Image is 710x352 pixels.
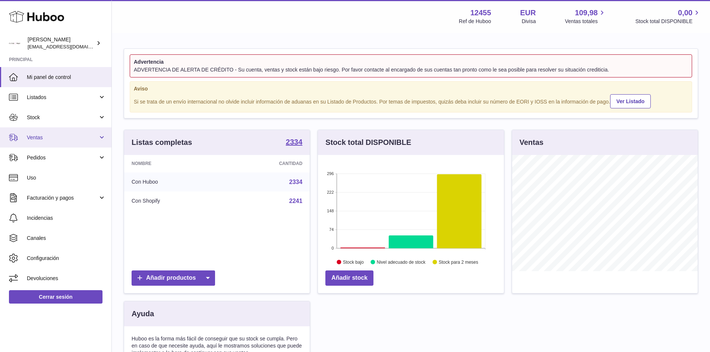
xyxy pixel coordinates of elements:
text: 296 [327,172,334,176]
div: ADVERTENCIA DE ALERTA DE CRÉDITO - Su cuenta, ventas y stock están bajo riesgo. Por favor contact... [134,66,688,73]
span: Facturación y pagos [27,194,98,202]
strong: Aviso [134,85,688,92]
div: [PERSON_NAME] [28,36,95,50]
strong: EUR [520,8,536,18]
th: Nombre [124,155,223,172]
img: pedidos@glowrias.com [9,38,20,49]
text: Stock bajo [343,260,364,265]
span: Stock [27,114,98,121]
a: Añadir productos [132,270,215,286]
span: Ventas [27,134,98,141]
a: 109,98 Ventas totales [565,8,606,25]
h3: Stock total DISPONIBLE [325,137,411,148]
span: Configuración [27,255,106,262]
text: 0 [332,246,334,251]
span: Devoluciones [27,275,106,282]
a: 2334 [286,138,303,147]
span: Canales [27,235,106,242]
text: 74 [329,228,334,232]
span: 109,98 [575,8,598,18]
h3: Listas completas [132,137,192,148]
span: Uso [27,174,106,181]
a: Cerrar sesión [9,290,102,304]
td: Con Shopify [124,191,223,211]
span: Mi panel de control [27,74,106,81]
div: Divisa [522,18,536,25]
a: 2241 [289,198,303,204]
span: Ventas totales [565,18,606,25]
a: 2334 [289,179,303,185]
span: Stock total DISPONIBLE [635,18,701,25]
span: 0,00 [678,8,692,18]
strong: Advertencia [134,58,688,66]
span: Incidencias [27,215,106,222]
a: Añadir stock [325,270,373,286]
text: 148 [327,209,334,213]
th: Cantidad [223,155,310,172]
a: 0,00 Stock total DISPONIBLE [635,8,701,25]
strong: 12455 [470,8,491,18]
h3: Ventas [520,137,543,148]
text: 222 [327,190,334,195]
div: Si se trata de un envío internacional no olvide incluir información de aduanas en su Listado de P... [134,93,688,109]
span: [EMAIL_ADDRESS][DOMAIN_NAME] [28,44,110,50]
h3: Ayuda [132,309,154,319]
td: Con Huboo [124,172,223,192]
span: Pedidos [27,154,98,161]
strong: 2334 [286,138,303,146]
text: Stock para 2 meses [439,260,478,265]
text: Nivel adecuado de stock [377,260,426,265]
div: Ref de Huboo [459,18,491,25]
a: Ver Listado [610,94,651,108]
span: Listados [27,94,98,101]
